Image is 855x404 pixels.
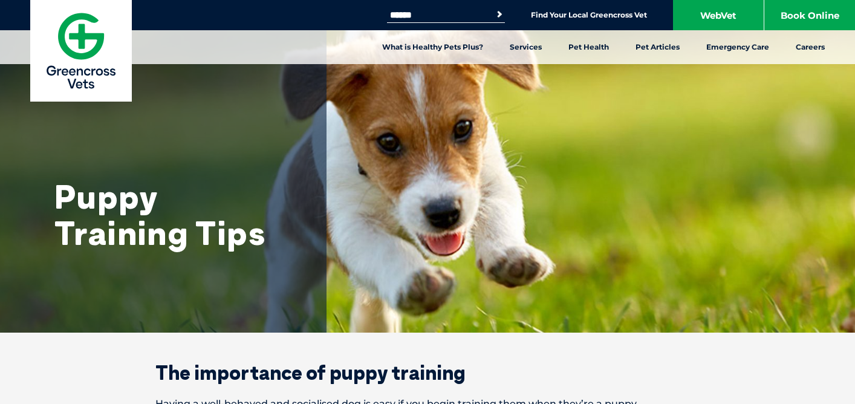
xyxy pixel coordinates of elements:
a: Pet Health [555,30,622,64]
h1: Puppy Training Tips [54,178,296,251]
a: Emergency Care [693,30,782,64]
a: Pet Articles [622,30,693,64]
h2: The importance of puppy training [113,363,742,382]
a: Careers [782,30,838,64]
a: Services [496,30,555,64]
a: Find Your Local Greencross Vet [531,10,647,20]
button: Search [493,8,506,21]
a: What is Healthy Pets Plus? [369,30,496,64]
